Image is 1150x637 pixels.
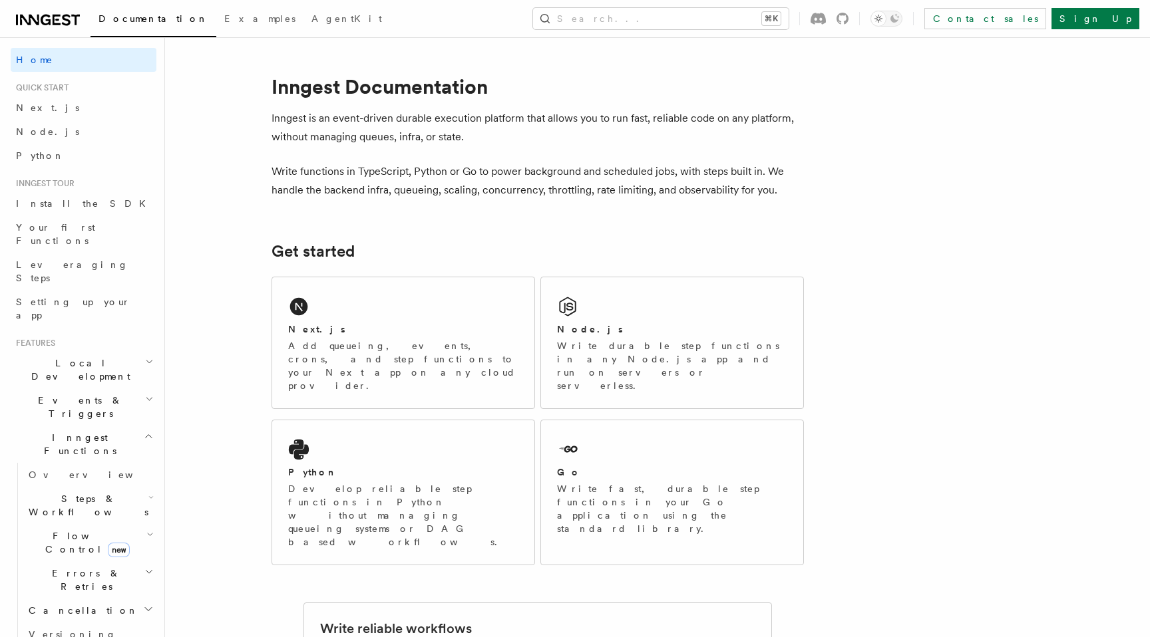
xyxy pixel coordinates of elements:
[98,13,208,24] span: Documentation
[1052,8,1139,29] a: Sign Up
[16,222,95,246] span: Your first Functions
[11,338,55,348] span: Features
[224,13,295,24] span: Examples
[870,11,902,27] button: Toggle dark mode
[11,290,156,327] a: Setting up your app
[311,13,382,24] span: AgentKit
[272,109,804,146] p: Inngest is an event-driven durable execution platform that allows you to run fast, reliable code ...
[540,420,804,565] a: GoWrite fast, durable step functions in your Go application using the standard library.
[16,102,79,113] span: Next.js
[23,487,156,524] button: Steps & Workflows
[11,351,156,388] button: Local Development
[216,4,303,36] a: Examples
[272,420,535,565] a: PythonDevelop reliable step functions in Python without managing queueing systems or DAG based wo...
[11,144,156,168] a: Python
[288,465,337,479] h2: Python
[16,150,65,161] span: Python
[557,322,623,336] h2: Node.js
[557,482,787,535] p: Write fast, durable step functions in your Go application using the standard library.
[16,259,128,283] span: Leveraging Steps
[11,253,156,290] a: Leveraging Steps
[108,543,130,557] span: new
[23,463,156,487] a: Overview
[23,567,144,593] span: Errors & Retries
[11,431,144,457] span: Inngest Functions
[11,356,145,383] span: Local Development
[557,465,581,479] h2: Go
[762,12,781,25] kbd: ⌘K
[91,4,216,37] a: Documentation
[23,604,138,617] span: Cancellation
[16,198,154,209] span: Install the SDK
[11,82,69,93] span: Quick start
[288,339,518,392] p: Add queueing, events, crons, and step functions to your Next app on any cloud provider.
[303,4,390,36] a: AgentKit
[272,277,535,409] a: Next.jsAdd queueing, events, crons, and step functions to your Next app on any cloud provider.
[23,529,146,556] span: Flow Control
[11,426,156,463] button: Inngest Functions
[288,482,518,549] p: Develop reliable step functions in Python without managing queueing systems or DAG based workflows.
[16,53,53,66] span: Home
[272,162,804,199] p: Write functions in TypeScript, Python or Go to power background and scheduled jobs, with steps bu...
[23,524,156,561] button: Flow Controlnew
[11,178,75,189] span: Inngest tour
[16,126,79,137] span: Node.js
[533,8,789,29] button: Search...⌘K
[11,394,145,420] span: Events & Triggers
[11,191,156,215] a: Install the SDK
[16,297,130,320] span: Setting up your app
[23,561,156,598] button: Errors & Retries
[11,215,156,253] a: Your first Functions
[272,242,355,261] a: Get started
[11,388,156,426] button: Events & Triggers
[11,48,156,72] a: Home
[540,277,804,409] a: Node.jsWrite durable step functions in any Node.js app and run on servers or serverless.
[29,469,166,480] span: Overview
[23,598,156,622] button: Cancellation
[557,339,787,392] p: Write durable step functions in any Node.js app and run on servers or serverless.
[11,96,156,120] a: Next.js
[23,492,148,519] span: Steps & Workflows
[272,74,804,98] h1: Inngest Documentation
[11,120,156,144] a: Node.js
[288,322,345,336] h2: Next.js
[924,8,1046,29] a: Contact sales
